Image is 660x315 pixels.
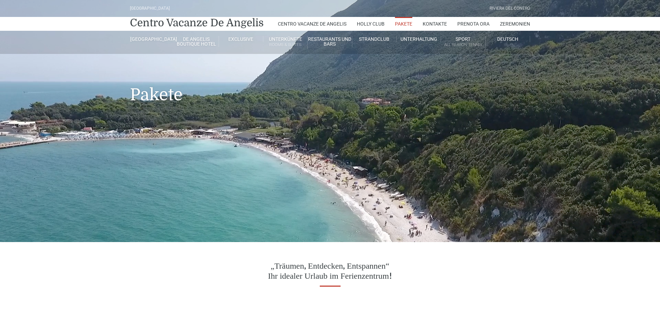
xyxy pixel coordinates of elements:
a: Strandclub [352,36,397,42]
a: Exclusive [219,36,263,42]
a: Deutsch [486,36,530,42]
a: Zeremonien [500,17,530,31]
a: Kontakte [423,17,447,31]
small: All Season Tennis [441,41,485,48]
small: Rooms & Suites [263,41,307,48]
a: Prenota Ora [457,17,490,31]
span: Deutsch [497,36,518,42]
h1: Pakete [130,54,530,115]
a: Centro Vacanze De Angelis [278,17,346,31]
a: UnterkünfteRooms & Suites [263,36,308,49]
h3: „Träumen, Entdecken, Entspannen“ Ihr idealer Urlaub im Ferienzentrum! [232,261,428,281]
a: Holly Club [357,17,385,31]
a: Centro Vacanze De Angelis [130,16,264,30]
a: de angelis boutique hotel [174,36,219,47]
a: Unterhaltung [397,36,441,42]
a: SportAll Season Tennis [441,36,485,49]
div: [GEOGRAPHIC_DATA] [130,5,170,12]
a: [GEOGRAPHIC_DATA] [130,36,174,42]
a: Pakete [395,17,412,31]
div: Riviera Del Conero [490,5,530,12]
a: Restaurants und Bars [308,36,352,47]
